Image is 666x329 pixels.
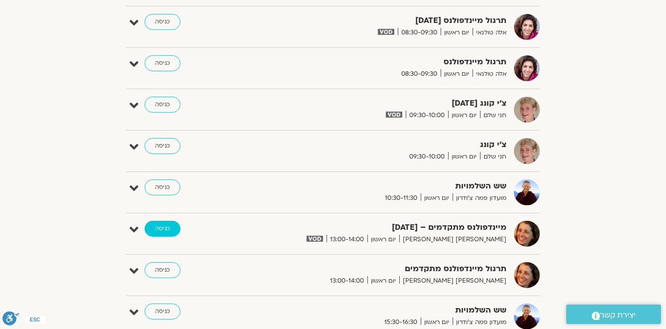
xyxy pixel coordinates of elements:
[398,27,441,38] span: 08:30-09:30
[145,55,180,71] a: כניסה
[399,234,506,245] span: [PERSON_NAME] [PERSON_NAME]
[381,317,421,328] span: 15:30-16:30
[367,234,399,245] span: יום ראשון
[145,179,180,195] a: כניסה
[406,152,448,162] span: 09:30-10:00
[262,97,506,110] strong: צ’י קונג [DATE]
[307,236,323,242] img: vodicon
[327,234,367,245] span: 13:00-14:00
[145,262,180,278] a: כניסה
[327,276,367,286] span: 13:00-14:00
[441,27,473,38] span: יום ראשון
[145,97,180,113] a: כניסה
[262,179,506,193] strong: שש השלמויות
[480,152,506,162] span: חני שלם
[145,221,180,237] a: כניסה
[262,138,506,152] strong: צ'י קונג
[145,14,180,30] a: כניסה
[378,29,394,35] img: vodicon
[262,304,506,317] strong: שש השלמויות
[386,112,402,118] img: vodicon
[262,221,506,234] strong: מיינדפולנס מתקדמים – [DATE]
[406,110,448,121] span: 09:30-10:00
[398,69,441,79] span: 08:30-09:30
[262,262,506,276] strong: תרגול מיינדפולנס מתקדמים
[453,317,506,328] span: מועדון פמה צ'ודרון
[448,110,480,121] span: יום ראשון
[145,138,180,154] a: כניסה
[367,276,399,286] span: יום ראשון
[421,317,453,328] span: יום ראשון
[262,14,506,27] strong: תרגול מיינדפולנס [DATE]
[421,193,453,203] span: יום ראשון
[600,309,636,322] span: יצירת קשר
[399,276,506,286] span: [PERSON_NAME] [PERSON_NAME]
[145,304,180,320] a: כניסה
[453,193,506,203] span: מועדון פמה צ'ודרון
[381,193,421,203] span: 10:30-11:30
[473,27,506,38] span: אלה טולנאי
[473,69,506,79] span: אלה טולנאי
[480,110,506,121] span: חני שלם
[262,55,506,69] strong: תרגול מיינדפולנס
[448,152,480,162] span: יום ראשון
[441,69,473,79] span: יום ראשון
[566,305,661,324] a: יצירת קשר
